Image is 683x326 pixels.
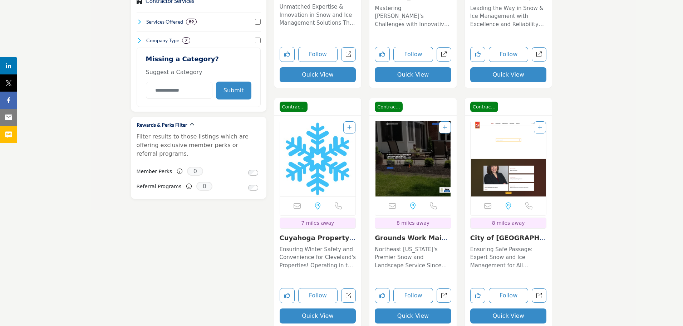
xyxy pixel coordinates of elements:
[470,308,547,323] button: Quick View
[471,121,546,196] img: City of North Olmsted
[375,234,451,242] h3: Grounds Work Maintenance Landscaping & Snow Removal
[137,165,172,178] label: Member Perks
[186,19,197,25] div: 89 Results For Services Offered
[470,102,498,112] span: Contractor
[280,67,356,82] button: Quick View
[137,132,261,158] p: Filter results to those listings which are offering exclusive member perks or referral programs.
[298,47,338,62] button: Follow
[375,121,451,196] a: Open Listing in new tab
[375,4,451,29] p: Mastering [PERSON_NAME]'s Challenges with Innovative Snow and Ice Solutions Leading the Way in In...
[470,288,485,303] button: Like listing
[189,19,194,24] b: 89
[492,220,525,226] span: 8 miles away
[255,38,261,43] input: Select Company Type checkbox
[393,288,433,303] button: Follow
[375,288,390,303] button: Like listing
[470,234,546,249] a: City of [GEOGRAPHIC_DATA]...
[280,121,356,196] a: Open Listing in new tab
[280,244,356,270] a: Ensuring Winter Safety and Convenience for Cleveland's Properties! Operating in the snow and ice ...
[280,308,356,323] button: Quick View
[470,4,547,29] p: Leading the Way in Snow & Ice Management with Excellence and Reliability This enterprise is a dis...
[280,3,356,27] p: Unmatched Expertise & Innovation in Snow and Ice Management Solutions This company is a leader in...
[375,47,390,62] button: Like listing
[280,47,295,62] button: Like listing
[347,125,352,130] a: Add To List
[470,234,547,242] h3: City of North Olmsted
[298,288,338,303] button: Follow
[146,55,251,68] h2: Missing a Category?
[146,37,179,44] h4: Company Type: A Company Type refers to the legal structure of a business, such as sole proprietor...
[470,245,547,270] p: Ensuring Safe Passage: Expert Snow and Ice Management for All Conditions This company specializes...
[532,288,546,303] a: Open city-of-north-olmsted in new tab
[397,220,429,226] span: 8 miles away
[489,47,529,62] button: Follow
[470,47,485,62] button: Like listing
[216,82,251,99] button: Submit
[375,3,451,29] a: Mastering [PERSON_NAME]'s Challenges with Innovative Snow and Ice Solutions Leading the Way in In...
[146,18,183,25] h4: Services Offered: Services Offered refers to the specific products, assistance, or expertise a bu...
[137,180,182,193] label: Referral Programs
[146,69,202,76] span: Suggest a Category
[185,38,187,43] b: 7
[280,1,356,27] a: Unmatched Expertise & Innovation in Snow and Ice Management Solutions This company is a leader in...
[375,121,451,196] img: Grounds Work Maintenance Landscaping & Snow Removal
[248,170,258,176] input: Switch to Member Perks
[248,185,258,191] input: Switch to Referral Programs
[375,245,451,270] p: Northeast [US_STATE]'s Premier Snow and Landscape Service Since [DATE] As a distinguished leader ...
[182,37,190,44] div: 7 Results For Company Type
[532,47,546,62] a: Open national-first-equipmemnt in new tab
[187,167,203,176] span: 0
[280,234,356,242] h3: Cuyahoga Property Maintenance
[301,220,334,226] span: 7 miles away
[538,125,542,130] a: Add To List
[443,125,447,130] a: Add To List
[280,288,295,303] button: Like listing
[375,234,449,249] a: Grounds Work Mainten...
[146,82,212,99] input: Category Name
[196,182,212,191] span: 0
[280,234,356,249] a: Cuyahoga Property Ma...
[341,288,356,303] a: Open cuyahoga-property-maintenance in new tab
[280,121,356,196] img: Cuyahoga Property Maintenance
[375,102,403,112] span: Contractor
[255,19,261,25] input: Select Services Offered checkbox
[437,288,451,303] a: Open grounds-work-maintenance-landscaping-snow-removal in new tab
[280,102,308,112] span: Contractor
[470,3,547,29] a: Leading the Way in Snow & Ice Management with Excellence and Reliability This enterprise is a dis...
[471,121,546,196] a: Open Listing in new tab
[137,121,187,128] h2: Rewards & Perks Filter
[375,308,451,323] button: Quick View
[437,47,451,62] a: Open sonnhalter in new tab
[280,245,356,270] p: Ensuring Winter Safety and Convenience for Cleveland's Properties! Operating in the snow and ice ...
[470,67,547,82] button: Quick View
[341,47,356,62] a: Open cleveland-vibrator-co in new tab
[393,47,433,62] button: Follow
[375,244,451,270] a: Northeast [US_STATE]'s Premier Snow and Landscape Service Since [DATE] As a distinguished leader ...
[489,288,529,303] button: Follow
[470,244,547,270] a: Ensuring Safe Passage: Expert Snow and Ice Management for All Conditions This company specializes...
[375,67,451,82] button: Quick View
